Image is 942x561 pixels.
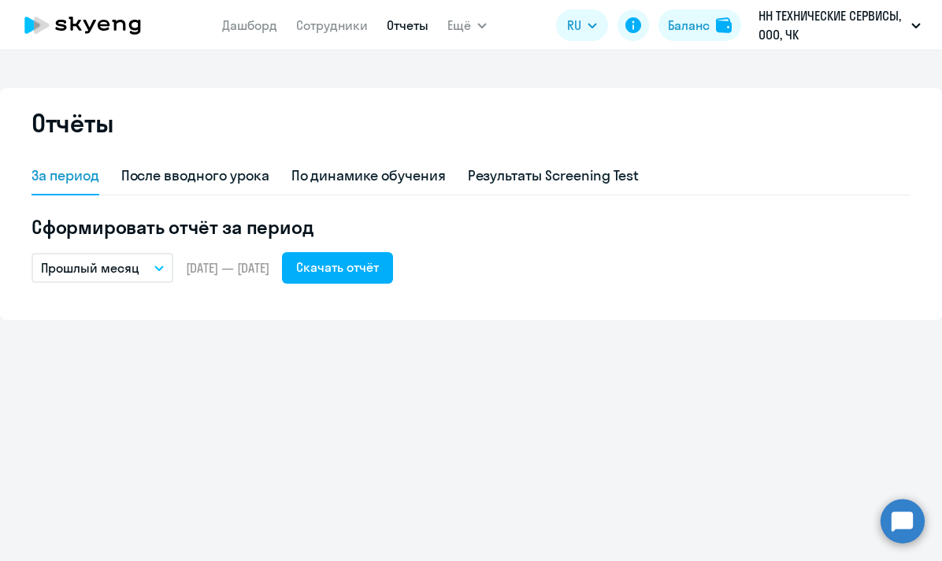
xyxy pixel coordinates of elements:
div: Результаты Screening Test [468,165,640,186]
span: [DATE] — [DATE] [186,259,269,277]
p: НН ТЕХНИЧЕСКИЕ СЕРВИСЫ, ООО, ЧК [758,6,905,44]
div: После вводного урока [121,165,269,186]
button: Скачать отчёт [282,252,393,284]
button: Балансbalance [658,9,741,41]
div: По динамике обучения [291,165,446,186]
p: Прошлый месяц [41,258,139,277]
a: Отчеты [387,17,428,33]
span: Ещё [447,16,471,35]
div: Скачать отчёт [296,258,379,277]
a: Сотрудники [296,17,368,33]
div: За период [32,165,99,186]
a: Дашборд [222,17,277,33]
button: Ещё [447,9,487,41]
h5: Сформировать отчёт за период [32,214,910,240]
button: Прошлый месяц [32,253,173,283]
h2: Отчёты [32,107,113,139]
button: RU [556,9,608,41]
div: Баланс [668,16,710,35]
span: RU [567,16,581,35]
button: НН ТЕХНИЧЕСКИЕ СЕРВИСЫ, ООО, ЧК [751,6,929,44]
img: balance [716,17,732,33]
